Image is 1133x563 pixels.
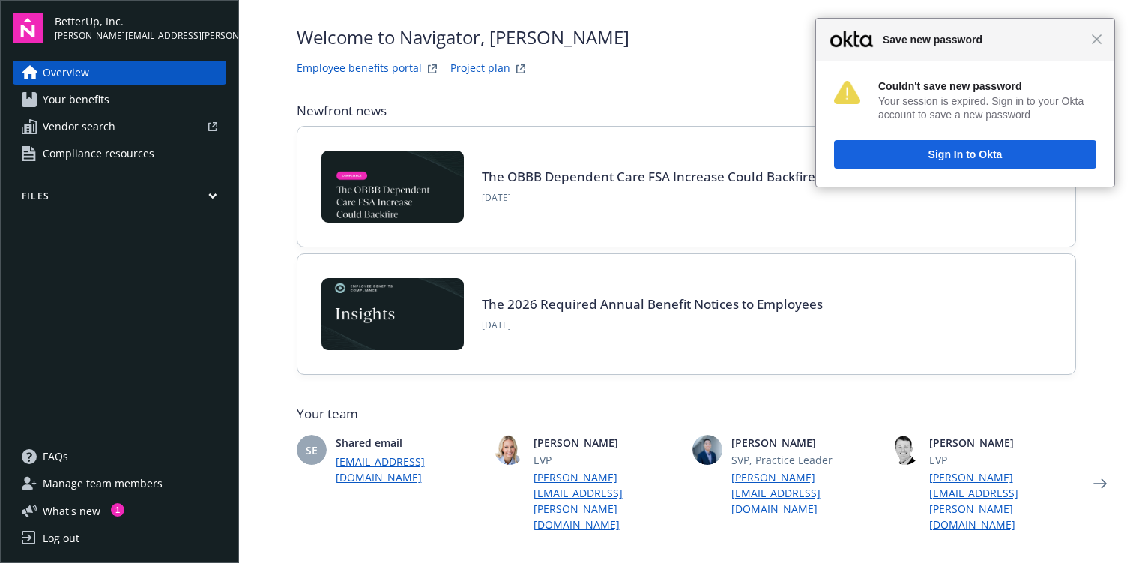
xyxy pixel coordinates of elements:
[43,88,109,112] span: Your benefits
[875,31,1091,49] span: Save new password
[929,469,1076,532] a: [PERSON_NAME][EMAIL_ADDRESS][PERSON_NAME][DOMAIN_NAME]
[55,13,226,43] button: BetterUp, Inc.[PERSON_NAME][EMAIL_ADDRESS][PERSON_NAME][DOMAIN_NAME]
[43,445,68,469] span: FAQs
[13,13,43,43] img: navigator-logo.svg
[111,503,124,517] div: 1
[321,278,464,350] img: Card Image - EB Compliance Insights.png
[482,319,823,332] span: [DATE]
[1091,34,1102,45] span: Close
[43,472,163,496] span: Manage team members
[13,88,226,112] a: Your benefits
[834,81,860,104] img: 4LvBYCYYpWoWyuJ1JVHNRiIkgWa908llMfD4u4MVn9thWb4LAqcA2E7dTuhfAz7zqpCizxhzM8B7m4K22xBmQer5oNwiAX9iG...
[482,295,823,313] a: The 2026 Required Annual Benefit Notices to Employees
[336,454,483,485] a: [EMAIL_ADDRESS][DOMAIN_NAME]
[929,435,1076,451] span: [PERSON_NAME]
[336,435,483,451] span: Shared email
[13,472,226,496] a: Manage team members
[321,151,464,223] img: BLOG-Card Image - Compliance - OBBB Dep Care FSA - 08-01-25.jpg
[1088,472,1112,496] a: Next
[834,140,1096,169] button: Sign In to Okta
[495,435,525,465] img: photo
[297,24,629,51] span: Welcome to Navigator , [PERSON_NAME]
[450,60,510,78] a: Project plan
[297,405,1076,423] span: Your team
[731,469,878,517] a: [PERSON_NAME][EMAIL_ADDRESS][DOMAIN_NAME]
[534,469,680,532] a: [PERSON_NAME][EMAIL_ADDRESS][PERSON_NAME][DOMAIN_NAME]
[43,142,154,166] span: Compliance resources
[534,452,680,468] span: EVP
[13,445,226,469] a: FAQs
[482,168,815,185] a: The OBBB Dependent Care FSA Increase Could Backfire
[306,442,318,458] span: SE
[43,115,115,139] span: Vendor search
[692,435,722,465] img: photo
[878,79,1096,93] div: Couldn't save new password
[13,503,124,519] button: What's new1
[55,29,226,43] span: [PERSON_NAME][EMAIL_ADDRESS][PERSON_NAME][DOMAIN_NAME]
[731,452,878,468] span: SVP, Practice Leader
[878,94,1096,121] div: Your session is expired. Sign in to your Okta account to save a new password
[423,60,441,78] a: striveWebsite
[43,503,100,519] span: What ' s new
[43,526,79,550] div: Log out
[297,102,387,120] span: Newfront news
[55,13,226,29] span: BetterUp, Inc.
[13,115,226,139] a: Vendor search
[297,60,422,78] a: Employee benefits portal
[929,452,1076,468] span: EVP
[13,190,226,208] button: Files
[512,60,530,78] a: projectPlanWebsite
[534,435,680,451] span: [PERSON_NAME]
[13,61,226,85] a: Overview
[731,435,878,451] span: [PERSON_NAME]
[482,191,815,205] span: [DATE]
[13,142,226,166] a: Compliance resources
[890,435,920,465] img: photo
[43,61,89,85] span: Overview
